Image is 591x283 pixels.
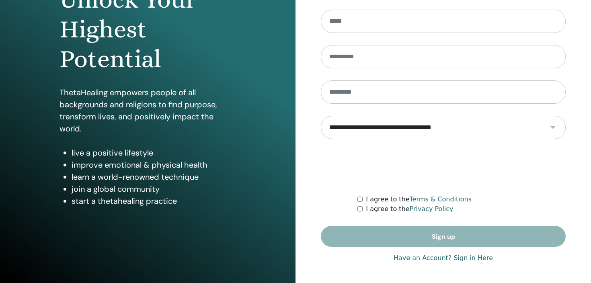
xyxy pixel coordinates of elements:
label: I agree to the [366,204,453,214]
li: learn a world-renowned technique [72,171,236,183]
li: improve emotional & physical health [72,159,236,171]
a: Privacy Policy [410,205,454,213]
a: Have an Account? Sign in Here [394,253,493,263]
li: join a global community [72,183,236,195]
a: Terms & Conditions [410,195,472,203]
li: start a thetahealing practice [72,195,236,207]
label: I agree to the [366,195,472,204]
p: ThetaHealing empowers people of all backgrounds and religions to find purpose, transform lives, a... [60,86,236,135]
iframe: reCAPTCHA [382,151,505,183]
li: live a positive lifestyle [72,147,236,159]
